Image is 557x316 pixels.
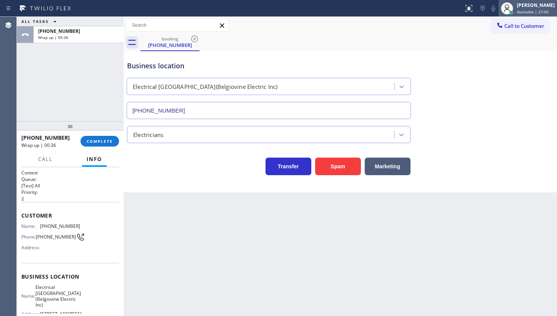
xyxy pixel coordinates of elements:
[21,234,36,240] span: Phone:
[38,156,53,163] span: Call
[133,130,163,139] div: Electricians
[488,3,499,14] button: Mute
[34,152,57,167] button: Call
[21,212,119,219] span: Customer
[141,34,199,50] div: (551) 786-4279
[21,189,119,195] h2: Priority:
[21,142,56,148] span: Wrap up | 00:36
[82,152,107,167] button: Info
[80,136,119,147] button: COMPLETE
[266,158,311,175] button: Transfer
[365,158,411,175] button: Marketing
[127,102,411,119] input: Phone Number
[133,82,278,91] div: Electrical [GEOGRAPHIC_DATA](Belgiovine Electric Inc)
[21,176,119,182] h2: Queue:
[21,223,40,229] span: Name:
[21,169,119,176] h1: Context
[38,28,80,34] span: [PHONE_NUMBER]
[141,42,199,48] div: [PHONE_NUMBER]
[36,234,76,240] span: [PHONE_NUMBER]
[21,293,35,299] span: Name:
[38,35,68,40] span: Wrap up | 00:36
[87,156,102,163] span: Info
[504,23,544,29] span: Call to Customer
[21,182,119,189] p: [Test] All
[517,9,549,15] span: Available | 27:00
[21,273,119,280] span: Business location
[491,19,549,33] button: Call to Customer
[21,245,42,250] span: Address:
[315,158,361,175] button: Spam
[127,61,411,71] div: Business location
[17,17,64,26] button: ALL TASKS
[40,223,80,229] span: [PHONE_NUMBER]
[126,19,229,31] input: Search
[21,19,49,24] span: ALL TASKS
[141,36,199,42] div: booking
[21,195,119,202] p: 2
[21,134,70,141] span: [PHONE_NUMBER]
[87,139,113,144] span: COMPLETE
[35,284,81,308] span: Electrical [GEOGRAPHIC_DATA](Belgiovine Electric Inc)
[517,2,555,8] div: [PERSON_NAME]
